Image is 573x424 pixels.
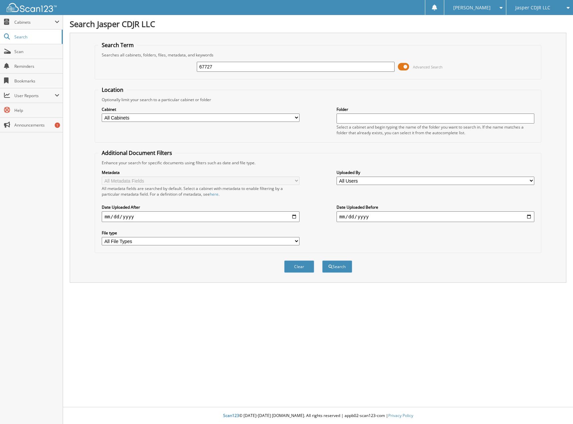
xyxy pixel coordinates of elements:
span: Advanced Search [413,64,443,69]
div: All metadata fields are searched by default. Select a cabinet with metadata to enable filtering b... [102,186,299,197]
div: 1 [55,123,60,128]
span: Cabinets [14,19,55,25]
a: Privacy Policy [388,413,413,418]
img: scan123-logo-white.svg [7,3,57,12]
label: Metadata [102,170,299,175]
span: Scan [14,49,59,54]
span: Announcements [14,122,59,128]
legend: Additional Document Filters [98,149,175,157]
span: Bookmarks [14,78,59,84]
button: Search [322,260,352,273]
span: Scan123 [223,413,239,418]
span: Jasper CDJR LLC [515,6,550,10]
h1: Search Jasper CDJR LLC [70,18,566,29]
legend: Search Term [98,41,137,49]
label: Uploaded By [337,170,534,175]
legend: Location [98,86,127,93]
span: [PERSON_NAME] [453,6,491,10]
button: Clear [284,260,314,273]
a: here [210,191,218,197]
label: Date Uploaded After [102,204,299,210]
label: Cabinet [102,107,299,112]
span: Help [14,108,59,113]
label: File type [102,230,299,236]
span: Reminders [14,63,59,69]
div: Enhance your search for specific documents using filters such as date and file type. [98,160,537,166]
label: Folder [337,107,534,112]
span: Search [14,34,58,40]
input: start [102,211,299,222]
span: User Reports [14,93,55,98]
div: Searches all cabinets, folders, files, metadata, and keywords [98,52,537,58]
input: end [337,211,534,222]
div: © [DATE]-[DATE] [DOMAIN_NAME]. All rights reserved | appb02-scan123-com | [63,408,573,424]
div: Select a cabinet and begin typing the name of the folder you want to search in. If the name match... [337,124,534,136]
label: Date Uploaded Before [337,204,534,210]
div: Optionally limit your search to a particular cabinet or folder [98,97,537,102]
